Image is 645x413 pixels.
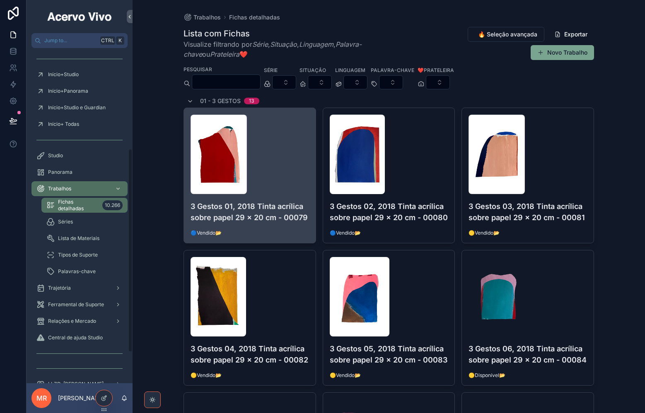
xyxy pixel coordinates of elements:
[531,45,594,60] button: Novo Trabalho
[371,66,414,74] label: Palavra-chave
[469,230,587,236] span: 🟡Vendido📂
[191,201,309,223] h4: 3 Gestos 01, 2018 Tinta acrílica sobre papel 29 x 20 cm - 00079
[548,27,594,42] button: Exportar
[330,257,389,336] img: 3-Gestos-05,-2018-Tinta-acrílica-sobre-papel-29-x-20-cm---00083-web.png
[100,36,115,45] span: Ctrl
[270,40,297,48] em: Situação
[191,230,309,236] span: 🔵Vendido📂
[58,199,99,212] span: Fichas detalhadas
[299,40,333,48] em: Linguagem
[48,88,88,94] span: Início+Panorama
[426,75,450,89] button: Select Button
[48,71,79,78] span: Início+Studio
[184,108,316,243] a: 3-Gestos-01,-2018-Tinta-acrílica-sobre-papel-29-x-20-cm---00079-web.png3 Gestos 01, 2018 Tinta ac...
[31,314,128,329] a: Relações e Mercado
[31,148,128,163] a: Studio
[478,30,537,38] span: 🔥 Seleção avançada
[58,235,99,242] span: Lista de Materiais
[44,37,97,44] span: Jump to...
[191,343,309,365] h4: 3 Gestos 04, 2018 Tinta acrílica sobre papel 29 x 20 cm - 00082
[48,169,72,175] span: Panorama
[46,10,113,23] img: App logo
[191,257,246,336] img: 3-Gestos-04,-2018-Tinta-acrílica-sobre-papel-29-x-20-cm---00082-web.png
[31,33,128,48] button: Jump to...CtrlK
[229,13,280,22] a: Fichas detalhadas
[210,50,239,58] em: Prateleira
[330,343,448,365] h4: 3 Gestos 05, 2018 Tinta acrílica sobre papel 29 x 20 cm - 00083
[31,67,128,82] a: Início+Studio
[300,66,326,74] label: Situação
[58,394,106,402] p: [PERSON_NAME]
[27,48,133,383] div: scrollable content
[461,250,594,386] a: 3-Gestos-06,-2018-Tinta-acrílica-sobre-papel-29-x-20-cm---00084-web.png3 Gestos 06, 2018 Tinta ac...
[193,13,221,22] span: Trabalhos
[58,219,73,225] span: Séries
[48,152,63,159] span: Studio
[249,98,254,104] div: 13
[31,330,128,345] a: Central de ajuda Studio
[335,66,365,74] label: Linguagem
[41,214,128,229] a: Séries
[48,285,71,291] span: Trajetória
[379,75,403,89] button: Select Button
[31,297,128,312] a: Ferramental de Suporte
[41,264,128,279] a: Palavras-chave
[58,252,98,258] span: Tipos de Suporte
[252,40,268,48] em: Série
[58,268,96,275] span: Palavras-chave
[469,115,525,194] img: 3-Gestos-03,-2018-Tinta-acrílica-sobre-papel-29-x-20-cm---00081-web.png
[469,372,587,379] span: 🟡Disponível📂
[36,393,47,403] span: MR
[31,281,128,295] a: Trajetória
[31,377,128,391] a: LLZD-[PERSON_NAME]
[184,65,212,73] label: Pesquisar
[330,115,385,194] img: 3-Gestos-02,-2018-Tinta-acrílica-sobre-papel-29-x-20-cm---00080-web.png
[330,230,448,236] span: 🔵Vendido📂
[461,108,594,243] a: 3-Gestos-03,-2018-Tinta-acrílica-sobre-papel-29-x-20-cm---00081-web.png3 Gestos 03, 2018 Tinta ac...
[41,231,128,246] a: Lista de Materiais
[31,181,128,196] a: Trabalhos
[48,104,106,111] span: Início+Studio e Guardian
[191,372,309,379] span: 🟡Vendido📂
[31,165,128,180] a: Panorama
[272,75,296,89] button: Select Button
[264,66,278,74] label: Série
[102,200,123,210] div: 10.266
[184,250,316,386] a: 3-Gestos-04,-2018-Tinta-acrílica-sobre-papel-29-x-20-cm---00082-web.png3 Gestos 04, 2018 Tinta ac...
[469,201,587,223] h4: 3 Gestos 03, 2018 Tinta acrílica sobre papel 29 x 20 cm - 00081
[343,75,367,89] button: Select Button
[48,185,71,192] span: Trabalhos
[308,75,332,89] button: Select Button
[31,100,128,115] a: Início+Studio e Guardian
[48,334,103,341] span: Central de ajuda Studio
[200,97,241,105] span: 01 - 3 Gestos
[184,13,221,22] a: Trabalhos
[48,318,96,324] span: Relações e Mercado
[323,250,455,386] a: 3-Gestos-05,-2018-Tinta-acrílica-sobre-papel-29-x-20-cm---00083-web.png3 Gestos 05, 2018 Tinta ac...
[323,108,455,243] a: 3-Gestos-02,-2018-Tinta-acrílica-sobre-papel-29-x-20-cm---00080-web.png3 Gestos 02, 2018 Tinta ac...
[418,66,454,74] label: ❤️Prateleira
[48,381,104,387] span: LLZD-[PERSON_NAME]
[41,198,128,213] a: Fichas detalhadas10.266
[330,201,448,223] h4: 3 Gestos 02, 2018 Tinta acrílica sobre papel 29 x 20 cm - 00080
[48,301,104,308] span: Ferramental de Suporte
[191,115,247,194] img: 3-Gestos-01,-2018-Tinta-acrílica-sobre-papel-29-x-20-cm---00079-web.png
[469,257,528,336] img: 3-Gestos-06,-2018-Tinta-acrílica-sobre-papel-29-x-20-cm---00084-web.png
[184,39,408,59] span: Visualize filtrando por , , , ou ❤️
[48,121,79,127] span: Início+ Todas
[330,372,448,379] span: 🟡Vendido📂
[469,343,587,365] h4: 3 Gestos 06, 2018 Tinta acrílica sobre papel 29 x 20 cm - 00084
[31,117,128,132] a: Início+ Todas
[184,28,408,39] h1: Lista com Fichas
[468,27,544,42] button: 🔥 Seleção avançada
[41,247,128,262] a: Tipos de Suporte
[31,84,128,98] a: Início+Panorama
[117,37,123,44] span: K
